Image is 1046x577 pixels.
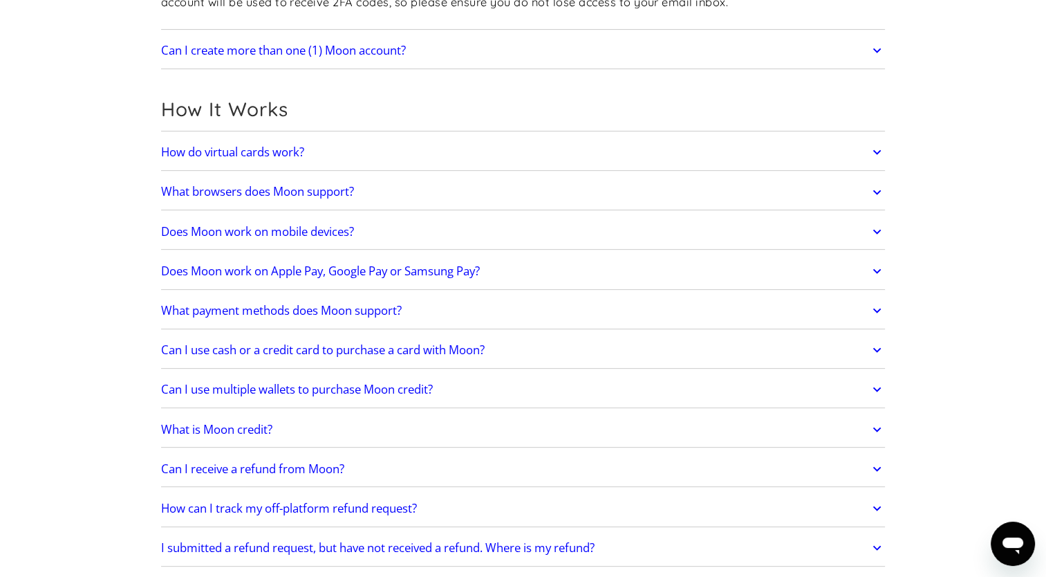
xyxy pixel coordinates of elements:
h2: What is Moon credit? [161,423,272,437]
h2: How can I track my off-platform refund request? [161,502,417,515]
h2: I submitted a refund request, but have not received a refund. Where is my refund? [161,541,595,555]
h2: What payment methods does Moon support? [161,304,402,318]
a: Does Moon work on Apple Pay, Google Pay or Samsung Pay? [161,257,886,286]
a: What payment methods does Moon support? [161,296,886,325]
h2: Does Moon work on mobile devices? [161,225,354,239]
h2: Does Moon work on Apple Pay, Google Pay or Samsung Pay? [161,264,480,278]
a: Can I receive a refund from Moon? [161,455,886,484]
iframe: Button to launch messaging window [991,522,1035,566]
a: What browsers does Moon support? [161,178,886,207]
h2: Can I use cash or a credit card to purchase a card with Moon? [161,343,485,357]
a: Can I use cash or a credit card to purchase a card with Moon? [161,336,886,365]
a: I submitted a refund request, but have not received a refund. Where is my refund? [161,533,886,562]
a: How do virtual cards work? [161,138,886,167]
a: Can I create more than one (1) Moon account? [161,36,886,65]
h2: Can I receive a refund from Moon? [161,462,344,476]
h2: Can I use multiple wallets to purchase Moon credit? [161,383,433,396]
a: Can I use multiple wallets to purchase Moon credit? [161,376,886,405]
a: How can I track my off-platform refund request? [161,494,886,523]
h2: What browsers does Moon support? [161,185,354,199]
h2: How do virtual cards work? [161,145,304,159]
a: Does Moon work on mobile devices? [161,217,886,246]
a: What is Moon credit? [161,415,886,444]
h2: Can I create more than one (1) Moon account? [161,44,406,57]
h2: How It Works [161,98,886,121]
